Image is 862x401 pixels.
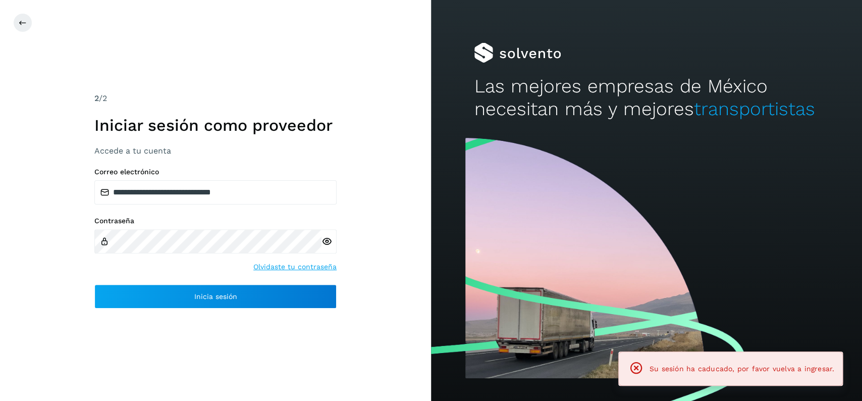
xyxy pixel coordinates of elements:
button: Inicia sesión [94,284,337,309]
span: 2 [94,93,99,103]
span: transportistas [693,98,815,120]
h1: Iniciar sesión como proveedor [94,116,337,135]
span: Inicia sesión [194,293,237,300]
div: /2 [94,92,337,105]
label: Contraseña [94,217,337,225]
h2: Las mejores empresas de México necesitan más y mejores [474,75,819,120]
label: Correo electrónico [94,168,337,176]
h3: Accede a tu cuenta [94,146,337,156]
span: Su sesión ha caducado, por favor vuelva a ingresar. [650,365,834,373]
a: Olvidaste tu contraseña [253,262,337,272]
